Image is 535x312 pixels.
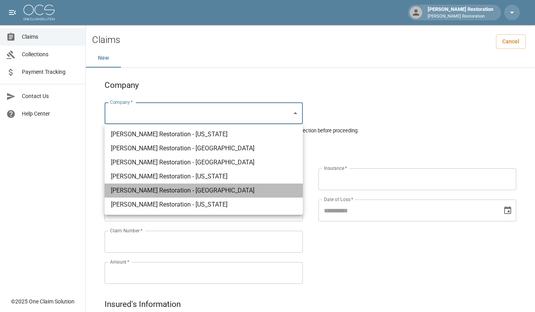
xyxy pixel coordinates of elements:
li: [PERSON_NAME] Restoration - [GEOGRAPHIC_DATA] [105,141,303,155]
li: [PERSON_NAME] Restoration - [GEOGRAPHIC_DATA] [105,155,303,169]
li: [PERSON_NAME] Restoration - [US_STATE] [105,169,303,184]
li: [PERSON_NAME] Restoration - [GEOGRAPHIC_DATA] [105,184,303,198]
li: [PERSON_NAME] Restoration - [US_STATE] [105,127,303,141]
li: [PERSON_NAME] Restoration - [US_STATE] [105,198,303,212]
